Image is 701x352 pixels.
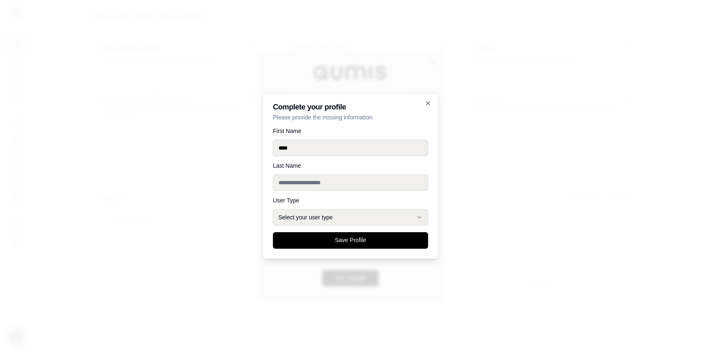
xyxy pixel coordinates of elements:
[273,197,428,203] label: User Type
[273,103,428,111] h2: Complete your profile
[273,113,428,121] p: Please provide the missing information
[273,163,428,169] label: Last Name
[273,128,428,134] label: First Name
[273,232,428,249] button: Save Profile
